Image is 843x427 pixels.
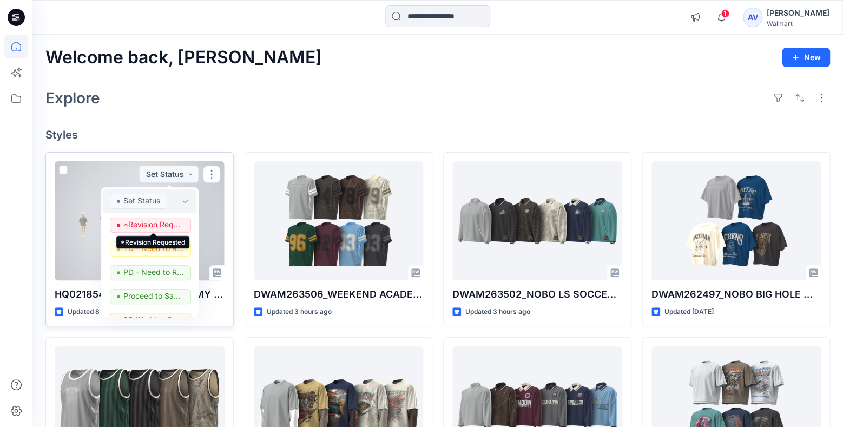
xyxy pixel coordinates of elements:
p: Proceed to Sample [123,289,184,303]
a: DWAM263506_WEEKEND ACADEMY MESH FOOTBALL JERSEY [254,161,424,280]
p: Set Status [123,194,160,208]
p: HQ021854_WEEKEND ACADEMY TWEEN MESH TOP_SIZE SET [55,287,225,302]
p: 3D Working Session - Need to Review [123,313,184,327]
span: 1 [721,9,729,18]
a: HQ021854_WEEKEND ACADEMY TWEEN MESH TOP_SIZE SET [55,161,225,280]
div: [PERSON_NAME] [767,6,829,19]
p: Updated 8 minutes ago [68,306,140,318]
a: DWAM263502_NOBO LS SOCCER JERSEY [452,161,622,280]
p: Updated 3 hours ago [267,306,332,318]
p: PD - Need to Review Cost [123,265,184,279]
div: Walmart [767,19,829,28]
button: New [782,48,830,67]
p: TD - Need to Review [123,241,184,255]
p: Updated [DATE] [664,306,714,318]
p: *Revision Requested [123,218,184,232]
h4: Styles [45,128,830,141]
div: AV [743,8,762,27]
h2: Explore [45,89,100,107]
a: DWAM262497_NOBO BIG HOLE MESH TEE W- GRAPHIC [651,161,821,280]
p: Updated 3 hours ago [465,306,530,318]
p: DWAM263506_WEEKEND ACADEMY MESH FOOTBALL JERSEY [254,287,424,302]
p: DWAM263502_NOBO LS SOCCER JERSEY [452,287,622,302]
p: DWAM262497_NOBO BIG HOLE MESH TEE W- GRAPHIC [651,287,821,302]
h2: Welcome back, [PERSON_NAME] [45,48,322,68]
